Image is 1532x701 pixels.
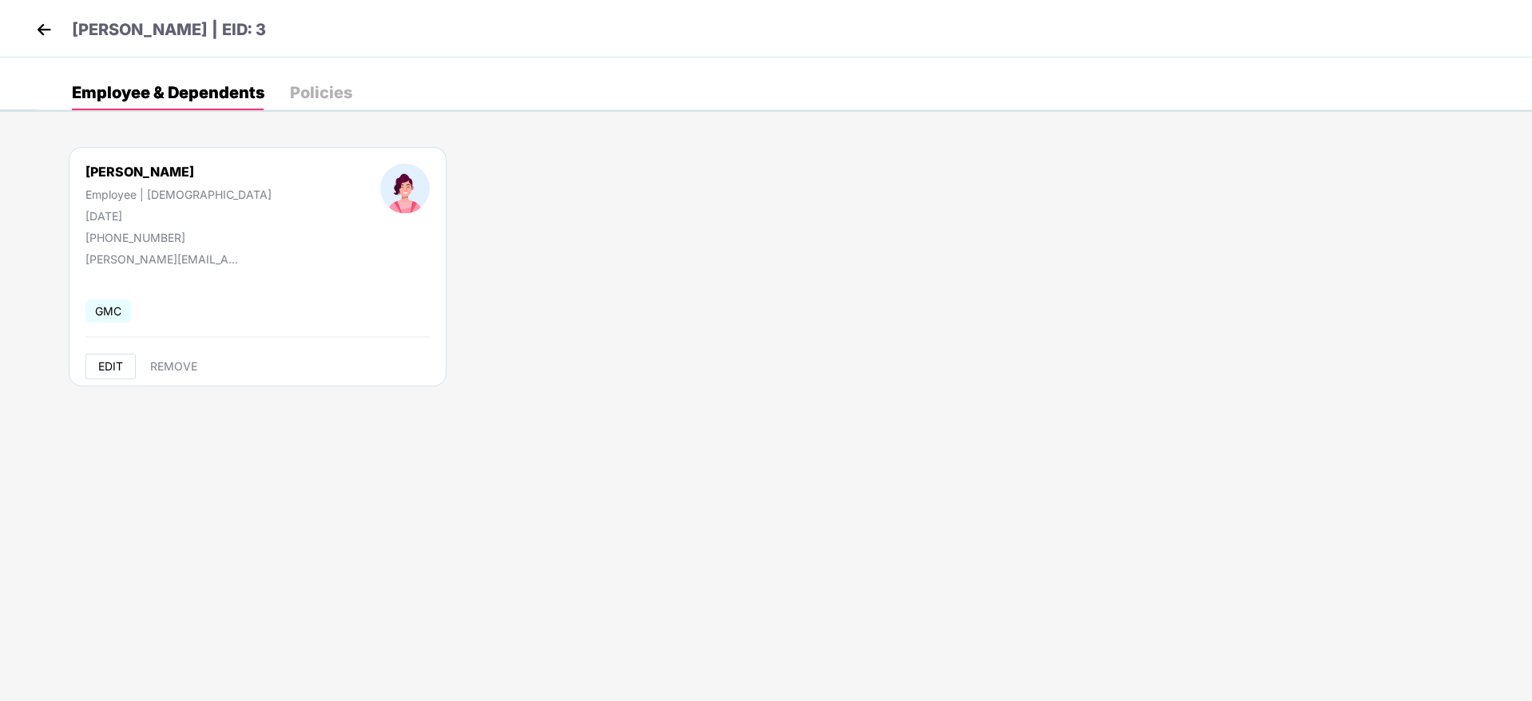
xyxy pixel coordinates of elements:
button: REMOVE [137,354,210,379]
img: profileImage [380,164,430,213]
span: EDIT [98,360,123,373]
div: [DATE] [85,209,272,223]
p: [PERSON_NAME] | EID: 3 [72,18,266,42]
div: Policies [290,85,352,101]
div: Employee & Dependents [72,85,264,101]
span: REMOVE [150,360,197,373]
div: Employee | [DEMOGRAPHIC_DATA] [85,188,272,201]
div: [PERSON_NAME] [85,164,272,180]
button: EDIT [85,354,136,379]
div: [PERSON_NAME][EMAIL_ADDRESS][DOMAIN_NAME] [85,252,245,266]
img: back [32,18,56,42]
div: [PHONE_NUMBER] [85,231,272,244]
span: GMC [85,299,131,323]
